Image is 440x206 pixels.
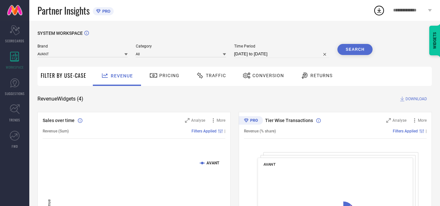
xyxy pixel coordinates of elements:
[234,50,330,58] input: Select time period
[37,96,83,102] span: Revenue Widgets ( 4 )
[37,31,83,36] span: SYSTEM WORKSPACE
[12,144,18,149] span: FWD
[426,129,427,133] span: |
[206,161,220,165] text: AVANT
[192,129,217,133] span: Filters Applied
[234,44,330,48] span: Time Period
[43,129,69,133] span: Revenue (Sum)
[217,118,225,123] span: More
[101,9,110,14] span: PRO
[392,118,406,123] span: Analyse
[43,118,75,123] span: Sales over time
[418,118,427,123] span: More
[159,73,179,78] span: Pricing
[386,118,391,123] svg: Zoom
[310,73,333,78] span: Returns
[136,44,226,48] span: Category
[37,4,90,17] span: Partner Insights
[373,5,385,16] div: Open download list
[41,72,86,79] span: Filter By Use-Case
[337,44,373,55] button: Search
[5,38,24,43] span: SCORECARDS
[206,73,226,78] span: Traffic
[37,44,128,48] span: Brand
[191,118,205,123] span: Analyse
[224,129,225,133] span: |
[265,118,313,123] span: Tier Wise Transactions
[252,73,284,78] span: Conversion
[239,116,263,126] div: Premium
[244,129,276,133] span: Revenue (% share)
[5,91,25,96] span: SUGGESTIONS
[9,117,20,122] span: TRENDS
[6,65,24,70] span: WORKSPACE
[405,96,427,102] span: DOWNLOAD
[393,129,418,133] span: Filters Applied
[263,162,276,167] span: AVANT
[111,73,133,78] span: Revenue
[185,118,190,123] svg: Zoom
